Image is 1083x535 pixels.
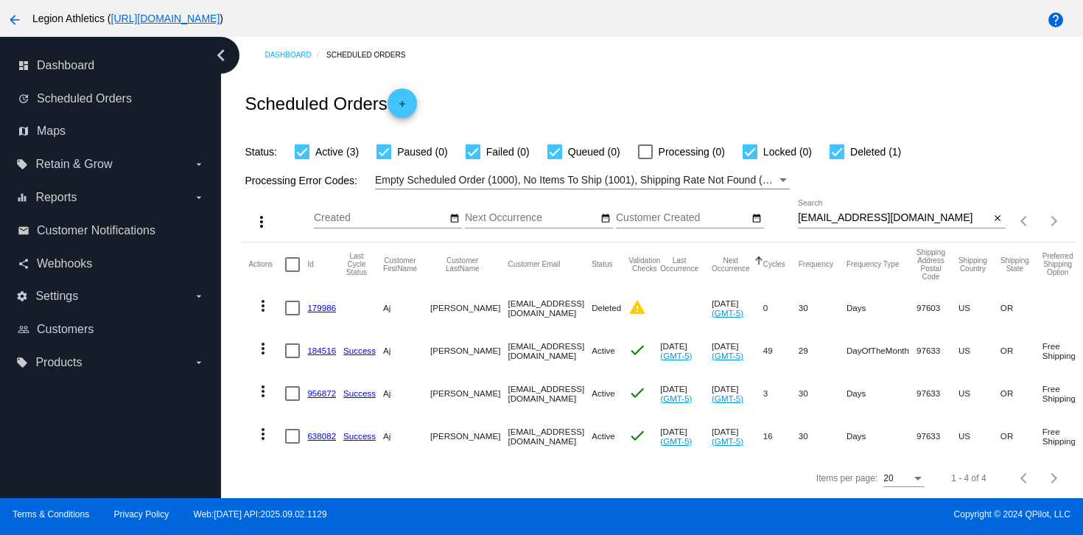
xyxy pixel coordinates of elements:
mat-cell: US [958,372,1000,415]
mat-cell: 30 [799,415,847,458]
input: Created [314,212,446,224]
mat-cell: [DATE] [660,372,712,415]
button: Clear [990,211,1006,226]
button: Previous page [1010,464,1040,493]
button: Previous page [1010,206,1040,236]
input: Customer Created [616,212,749,224]
i: map [18,125,29,137]
a: Success [343,346,376,355]
mat-cell: [DATE] [712,415,763,458]
span: Active [592,388,615,398]
a: people_outline Customers [18,318,205,341]
mat-cell: [PERSON_NAME] [430,329,508,372]
mat-icon: date_range [449,213,460,225]
a: Privacy Policy [114,509,169,520]
mat-cell: [EMAIL_ADDRESS][DOMAIN_NAME] [508,415,592,458]
mat-cell: Days [847,372,916,415]
mat-cell: 3 [763,372,799,415]
mat-icon: check [628,384,646,402]
button: Change sorting for ShippingCountry [958,256,987,273]
button: Change sorting for FrequencyType [847,260,900,269]
mat-cell: [DATE] [712,329,763,372]
mat-select: Items per page: [883,474,925,484]
mat-cell: Days [847,287,916,329]
i: local_offer [16,158,28,170]
mat-icon: more_vert [254,297,272,315]
i: arrow_drop_down [193,158,205,170]
span: Paused (0) [397,143,447,161]
div: Items per page: [816,473,877,483]
mat-cell: 30 [799,287,847,329]
mat-icon: more_vert [254,382,272,400]
a: Success [343,431,376,441]
mat-cell: DayOfTheMonth [847,329,916,372]
mat-cell: OR [1000,287,1042,329]
span: Settings [35,290,78,303]
span: Maps [37,125,66,138]
mat-icon: add [393,99,411,116]
mat-cell: Aj [383,372,430,415]
span: Queued (0) [568,143,620,161]
i: email [18,225,29,237]
input: Next Occurrence [465,212,597,224]
mat-cell: 97603 [916,287,958,329]
span: Processing (0) [659,143,725,161]
a: share Webhooks [18,252,205,276]
mat-cell: Aj [383,329,430,372]
mat-header-cell: Validation Checks [628,242,660,287]
i: arrow_drop_down [193,357,205,368]
i: dashboard [18,60,29,71]
button: Change sorting for ShippingPostcode [916,248,945,281]
a: (GMT-5) [660,394,692,403]
mat-cell: 30 [799,372,847,415]
button: Change sorting for Frequency [799,260,833,269]
i: chevron_left [209,43,233,67]
mat-cell: 97633 [916,372,958,415]
mat-cell: [EMAIL_ADDRESS][DOMAIN_NAME] [508,372,592,415]
a: 956872 [307,388,336,398]
mat-cell: [DATE] [660,329,712,372]
span: Customers [37,323,94,336]
span: Legion Athletics ( ) [32,13,223,24]
button: Change sorting for LastProcessingCycleId [343,252,370,276]
span: Failed (0) [486,143,530,161]
button: Change sorting for LastOccurrenceUtc [660,256,698,273]
span: Deleted [592,303,621,312]
mat-icon: date_range [751,213,762,225]
span: Customer Notifications [37,224,155,237]
mat-cell: Days [847,415,916,458]
mat-header-cell: Actions [248,242,285,287]
button: Next page [1040,464,1069,493]
a: 638082 [307,431,336,441]
mat-cell: US [958,415,1000,458]
mat-cell: 97633 [916,329,958,372]
a: (GMT-5) [712,394,743,403]
span: Active [592,431,615,441]
i: update [18,93,29,105]
mat-icon: warning [628,298,646,316]
a: (GMT-5) [712,308,743,318]
mat-cell: [PERSON_NAME] [430,372,508,415]
mat-cell: 16 [763,415,799,458]
a: Terms & Conditions [13,509,89,520]
mat-icon: arrow_back [6,11,24,29]
mat-cell: [EMAIL_ADDRESS][DOMAIN_NAME] [508,287,592,329]
a: (GMT-5) [712,351,743,360]
mat-cell: [PERSON_NAME] [430,287,508,329]
mat-cell: OR [1000,415,1042,458]
a: Web:[DATE] API:2025.09.02.1129 [194,509,327,520]
div: 1 - 4 of 4 [951,473,986,483]
button: Next page [1040,206,1069,236]
mat-icon: more_vert [254,425,272,443]
button: Change sorting for Cycles [763,260,785,269]
mat-icon: close [992,213,1003,225]
mat-icon: more_vert [253,213,270,231]
a: 179986 [307,303,336,312]
mat-cell: [DATE] [712,372,763,415]
i: local_offer [16,357,28,368]
mat-cell: 29 [799,329,847,372]
a: [URL][DOMAIN_NAME] [111,13,220,24]
mat-cell: 0 [763,287,799,329]
a: dashboard Dashboard [18,54,205,77]
a: map Maps [18,119,205,143]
